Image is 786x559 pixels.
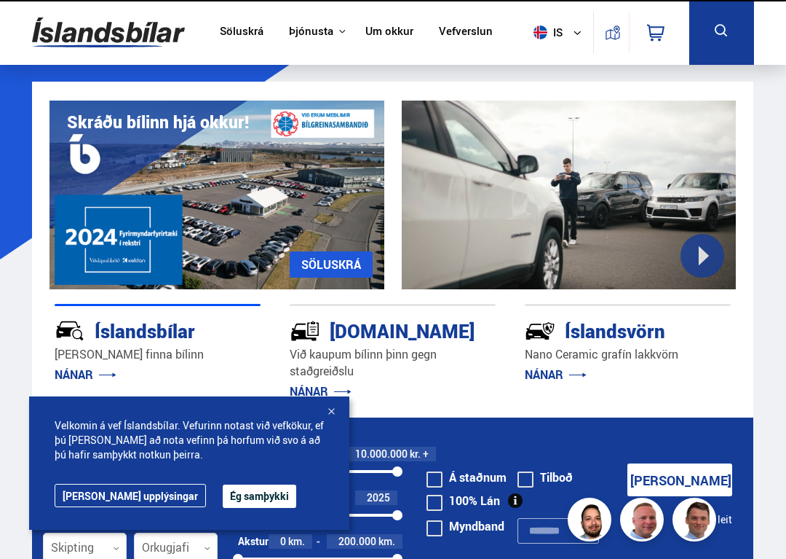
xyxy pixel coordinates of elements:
[426,472,507,483] label: Á staðnum
[55,316,85,346] img: JRvxyua_JYH6wB4c.svg
[622,500,666,544] img: siFngHWaQ9KaOqBr.png
[290,346,496,380] p: Við kaupum bílinn þinn gegn staðgreiðslu
[367,490,390,504] span: 2025
[238,536,269,547] div: Akstur
[290,383,352,399] a: NÁNAR
[290,317,444,343] div: [DOMAIN_NAME]
[288,536,305,547] span: km.
[525,317,679,343] div: Íslandsvörn
[517,472,573,483] label: Tilboð
[378,536,395,547] span: km.
[32,9,185,56] img: G0Ugv5HjCgRt.svg
[675,500,718,544] img: FbJEzSuNWCJXmdc-.webp
[423,448,429,460] span: +
[365,25,413,40] a: Um okkur
[55,346,261,363] p: [PERSON_NAME] finna bílinn
[525,346,731,363] p: Nano Ceramic grafín lakkvörn
[49,101,384,289] img: eKx6w-_Home_640_.png
[528,26,564,39] span: is
[55,317,209,343] div: Íslandsbílar
[55,367,116,383] a: NÁNAR
[220,25,263,40] a: Söluskrá
[410,448,421,460] span: kr.
[338,534,376,548] span: 200.000
[525,316,555,346] img: -Svtn6bYgwAsiwNX.svg
[528,11,593,54] button: is
[426,495,500,507] label: 100% Lán
[280,534,286,548] span: 0
[67,112,249,132] h1: Skráðu bílinn hjá okkur!
[289,25,333,39] button: Þjónusta
[426,520,504,532] label: Myndband
[290,251,373,278] a: SÖLUSKRÁ
[290,316,320,346] img: tr5P-W3DuiFaO7aO.svg
[223,485,296,508] button: Ég samþykki
[439,25,493,40] a: Vefverslun
[355,447,408,461] span: 10.000.000
[627,464,732,496] button: [PERSON_NAME]
[55,484,206,507] a: [PERSON_NAME] upplýsingar
[525,367,587,383] a: NÁNAR
[570,500,614,544] img: nhp88E3Fdnt1Opn2.png
[55,418,324,462] span: Velkomin á vef Íslandsbílar. Vefurinn notast við vefkökur, ef þú [PERSON_NAME] að nota vefinn þá ...
[533,26,547,39] img: svg+xml;base64,PHN2ZyB4bWxucz0iaHR0cDovL3d3dy53My5vcmcvMjAwMC9zdmciIHdpZHRoPSI1MTIiIGhlaWdodD0iNT...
